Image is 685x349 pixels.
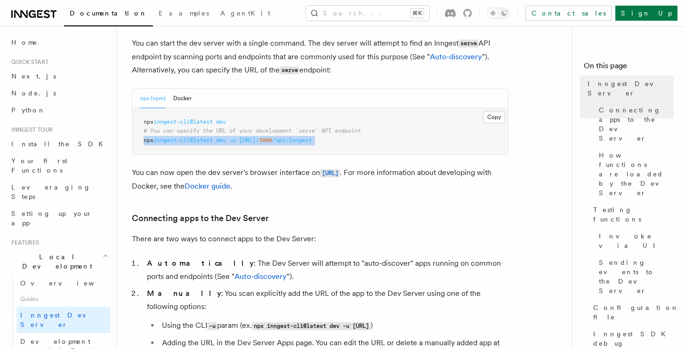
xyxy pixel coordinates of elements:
a: Setting up your app [8,205,111,231]
a: Node.js [8,85,111,102]
span: inngest-cli@latest [153,137,213,143]
a: Python [8,102,111,119]
span: Testing functions [593,205,674,224]
a: Contact sales [525,6,612,21]
a: Sending events to the Dev Server [595,254,674,299]
a: Home [8,34,111,51]
span: Guides [16,292,111,307]
button: Search...⌘K [306,6,429,21]
code: serve [459,40,478,48]
button: npx (npm) [140,89,166,108]
a: [URL] [320,168,340,177]
span: Features [8,239,39,246]
kbd: ⌘K [411,8,424,18]
span: npx [144,137,153,143]
a: Configuration file [589,299,674,325]
code: -u [207,322,217,330]
code: npx inngest-cli@latest dev -u [URL] [252,322,371,330]
span: Local Development [8,252,103,271]
p: You can now open the dev server's browser interface on . For more information about developing wi... [132,166,508,193]
p: There are two ways to connect apps to the Dev Server: [132,232,508,246]
span: Configuration file [593,303,679,322]
span: Leveraging Steps [11,183,91,200]
a: Install the SDK [8,135,111,152]
strong: Automatically [147,259,254,268]
a: Documentation [64,3,153,26]
button: Copy [483,111,505,123]
span: Node.js [11,89,56,97]
a: Invoke via UI [595,228,674,254]
a: Auto-discovery [234,272,287,281]
code: [URL] [320,169,340,177]
a: Examples [153,3,215,25]
button: Local Development [8,248,111,275]
span: Next.js [11,72,56,80]
span: Examples [159,9,209,17]
span: Inngest tour [8,126,53,134]
span: Sending events to the Dev Server [599,258,674,295]
a: Docker guide [185,182,230,190]
code: serve [280,66,299,74]
a: Connecting apps to the Dev Server [132,212,269,225]
span: inngest-cli@latest [153,119,213,125]
button: Toggle dark mode [487,8,510,19]
span: Connecting apps to the Dev Server [599,105,674,143]
span: Inngest Dev Server [588,79,674,98]
a: Leveraging Steps [8,179,111,205]
span: Invoke via UI [599,231,674,250]
a: Inngest Dev Server [16,307,111,333]
a: How functions are loaded by the Dev Server [595,147,674,201]
a: AgentKit [215,3,276,25]
span: /api/inngest [272,137,312,143]
span: 3000 [259,137,272,143]
strong: Manually [147,289,221,298]
span: [URL]: [239,137,259,143]
span: Documentation [70,9,147,17]
a: Testing functions [589,201,674,228]
li: : The Dev Server will attempt to "auto-discover" apps running on common ports and endpoints (See ... [144,257,508,283]
span: Python [11,106,46,114]
a: Inngest Dev Server [584,75,674,102]
span: Install the SDK [11,140,109,148]
span: -u [229,137,236,143]
span: AgentKit [220,9,270,17]
span: Inngest Dev Server [20,311,101,328]
span: Overview [20,279,117,287]
a: Overview [16,275,111,292]
h4: On this page [584,60,674,75]
span: Quick start [8,58,48,66]
a: Your first Functions [8,152,111,179]
a: Sign Up [615,6,677,21]
span: dev [216,137,226,143]
span: # You can specify the URL of your development `serve` API endpoint [144,127,361,134]
p: You can start the dev server with a single command. The dev server will attempt to find an Innges... [132,37,508,77]
span: How functions are loaded by the Dev Server [599,151,674,198]
a: Auto-discovery [430,52,482,61]
li: Using the CLI param (ex. ) [159,319,508,333]
a: Connecting apps to the Dev Server [595,102,674,147]
span: Your first Functions [11,157,67,174]
a: Next.js [8,68,111,85]
span: Setting up your app [11,210,92,227]
span: dev [216,119,226,125]
span: npx [144,119,153,125]
span: Home [11,38,38,47]
button: Docker [173,89,192,108]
